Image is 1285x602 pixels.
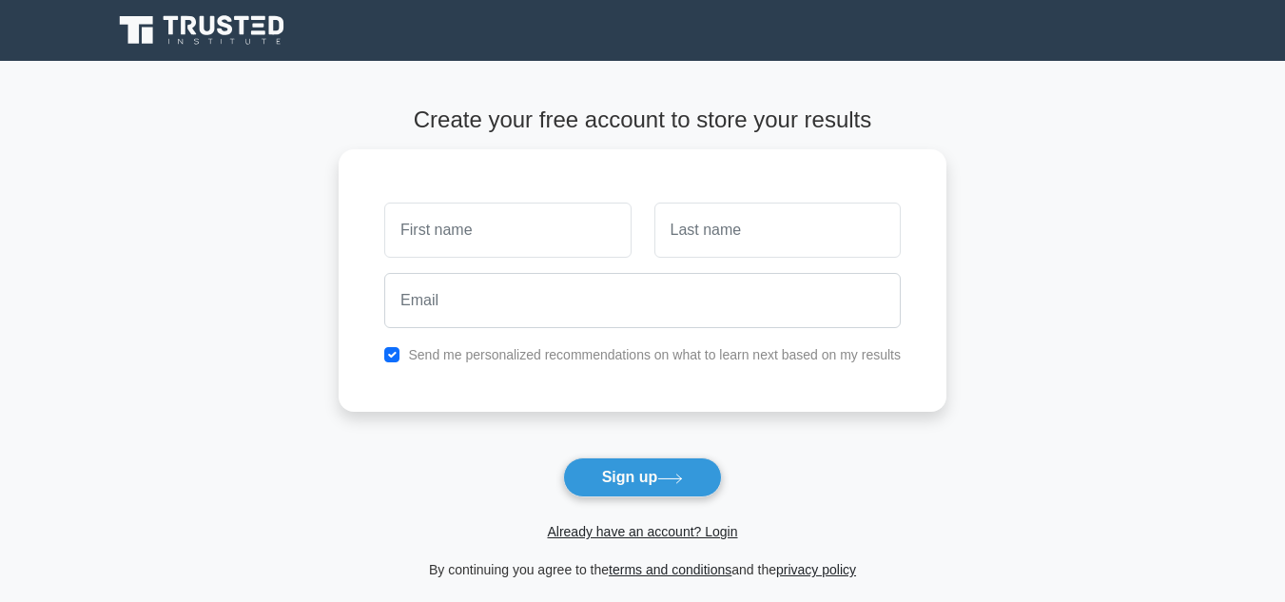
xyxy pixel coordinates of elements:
h4: Create your free account to store your results [339,107,946,134]
input: Email [384,273,901,328]
div: By continuing you agree to the and the [327,558,958,581]
label: Send me personalized recommendations on what to learn next based on my results [408,347,901,362]
a: Already have an account? Login [547,524,737,539]
a: privacy policy [776,562,856,577]
a: terms and conditions [609,562,731,577]
input: First name [384,203,631,258]
input: Last name [654,203,901,258]
button: Sign up [563,457,723,497]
